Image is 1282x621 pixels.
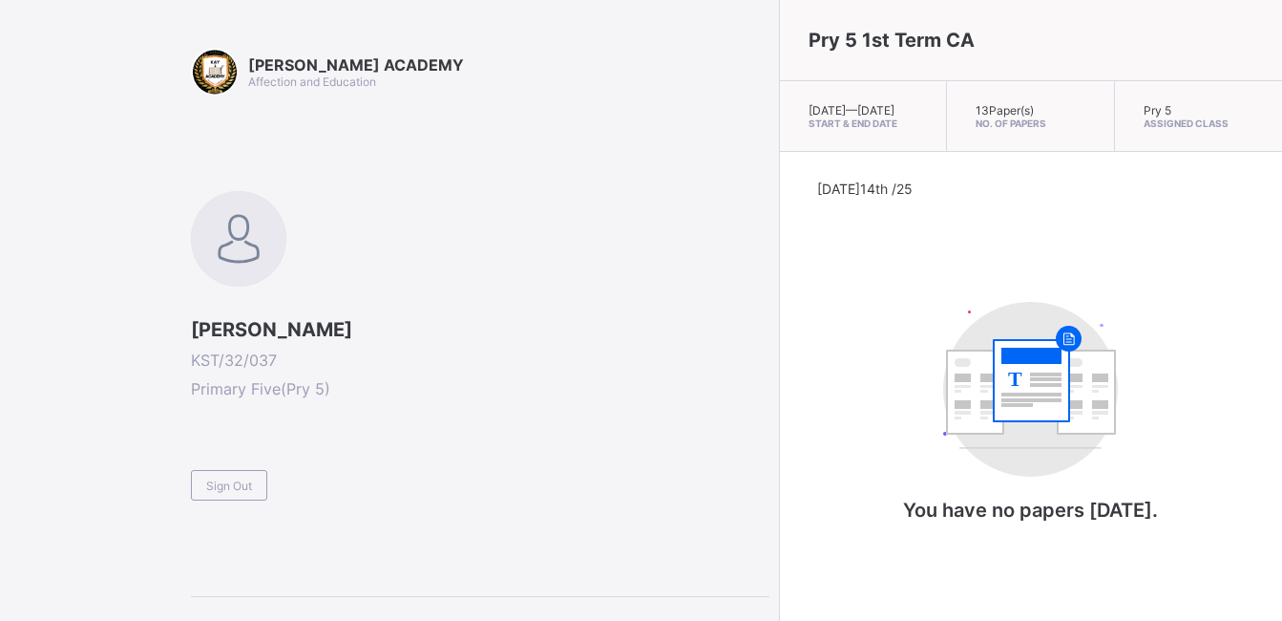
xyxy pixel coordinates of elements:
span: Affection and Education [248,75,376,89]
span: Sign Out [206,479,252,493]
span: [DATE] 14th /25 [817,181,913,197]
span: Start & End Date [809,118,917,129]
span: No. of Papers [976,118,1084,129]
p: You have no papers [DATE]. [840,499,1222,522]
span: Pry 5 1st Term CA [809,29,975,52]
span: Assigned Class [1144,118,1253,129]
span: [DATE] — [DATE] [809,103,894,118]
span: Pry 5 [1144,103,1171,118]
span: Primary Five ( Pry 5 ) [191,379,769,398]
span: [PERSON_NAME] ACADEMY [248,55,464,75]
span: KST/32/037 [191,351,769,370]
span: [PERSON_NAME] [191,318,769,341]
div: You have no papers today. [840,283,1222,560]
span: 13 Paper(s) [976,103,1034,118]
tspan: T [1008,367,1022,391]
